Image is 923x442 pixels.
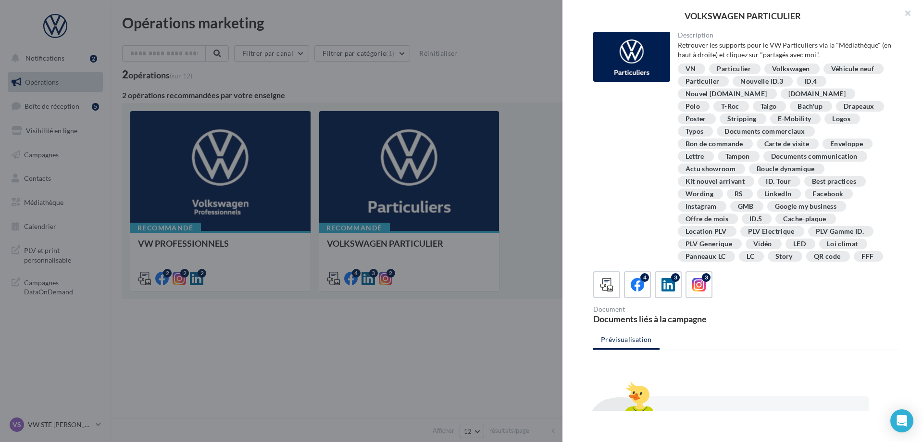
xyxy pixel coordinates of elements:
[593,315,743,323] div: Documents liés à la campagne
[812,178,856,185] div: Best practices
[771,153,858,160] div: Documents communication
[844,103,874,110] div: Drapeaux
[775,253,793,260] div: Story
[764,140,809,148] div: Carte de visite
[748,228,795,235] div: PLV Electrique
[788,90,846,98] div: [DOMAIN_NAME]
[757,165,815,173] div: Boucle dynamique
[686,65,696,73] div: VN
[793,240,806,248] div: LED
[764,190,792,198] div: Linkedln
[686,103,700,110] div: Polo
[766,178,791,185] div: ID. Tour
[640,273,649,282] div: 4
[578,12,908,20] div: VOLKSWAGEN PARTICULIER
[749,215,762,223] div: ID.5
[814,253,840,260] div: QR code
[772,65,810,73] div: Volkswagen
[686,90,767,98] div: Nouvel [DOMAIN_NAME]
[775,203,836,210] div: Google my business
[861,253,873,260] div: FFF
[686,228,727,235] div: Location PLV
[686,140,743,148] div: Bon de commande
[717,65,751,73] div: Particulier
[686,240,733,248] div: PLV Generique
[678,40,893,60] div: Retrouver les supports pour le VW Particuliers via la "Médiathèque" (en haut à droite) et cliquez...
[686,178,745,185] div: Kit nouvel arrivant
[686,215,729,223] div: Offre de mois
[738,203,754,210] div: GMB
[735,190,743,198] div: RS
[702,273,711,282] div: 3
[727,115,757,123] div: Stripping
[832,115,850,123] div: Logos
[686,78,720,85] div: Particulier
[816,228,864,235] div: PLV Gamme ID.
[686,165,736,173] div: Actu showroom
[740,78,783,85] div: Nouvelle ID.3
[778,115,811,123] div: E-Mobility
[753,240,772,248] div: Vidéo
[678,32,893,38] div: Description
[812,190,843,198] div: Facebook
[686,253,726,260] div: Panneaux LC
[798,103,822,110] div: Bach'up
[725,153,750,160] div: Tampon
[593,306,743,313] div: Document
[686,153,704,160] div: Lettre
[890,409,913,432] div: Open Intercom Messenger
[827,240,858,248] div: Loi climat
[831,65,874,73] div: Véhicule neuf
[804,78,817,85] div: ID.4
[761,103,777,110] div: Taigo
[783,215,826,223] div: Cache-plaque
[671,273,680,282] div: 3
[830,140,863,148] div: Enveloppe
[724,128,805,135] div: Documents commerciaux
[686,190,713,198] div: Wording
[686,128,704,135] div: Typos
[686,115,706,123] div: Poster
[686,203,717,210] div: Instagram
[747,253,754,260] div: LC
[721,103,739,110] div: T-Roc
